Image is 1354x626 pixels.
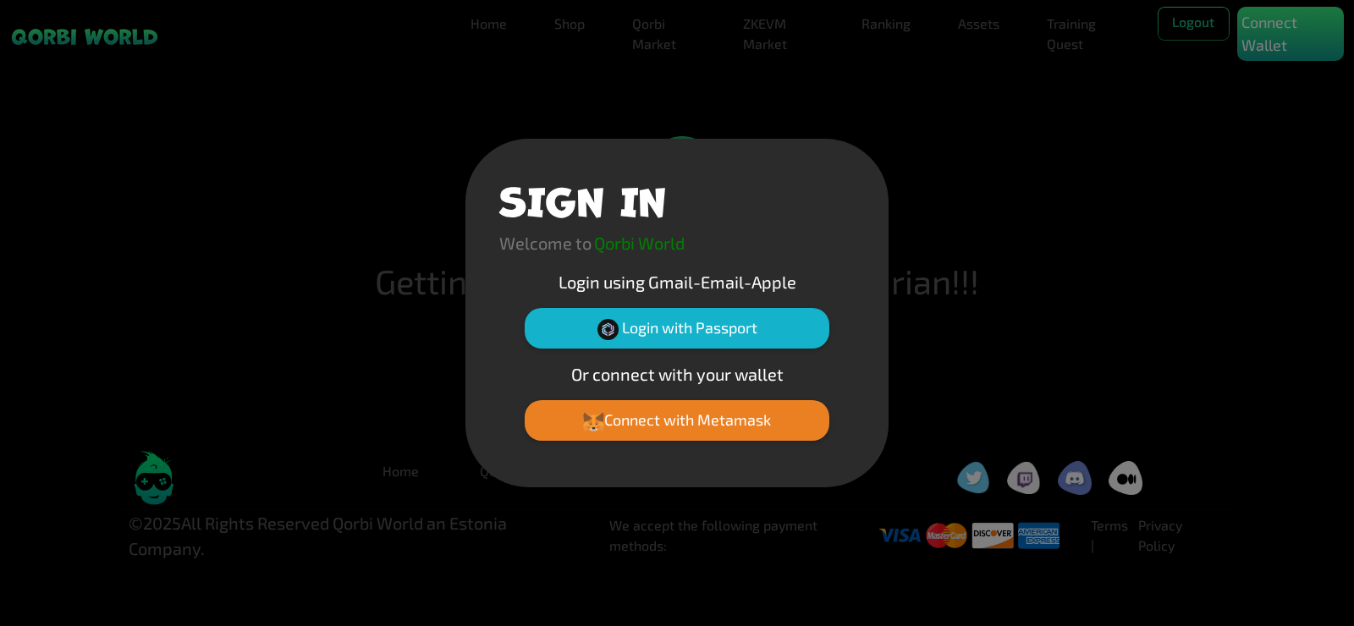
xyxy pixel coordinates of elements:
p: Qorbi World [594,230,685,255]
p: Login using Gmail-Email-Apple [499,269,855,294]
img: Passport Logo [597,319,619,340]
button: Login with Passport [525,308,829,349]
p: Or connect with your wallet [499,361,855,387]
button: Connect with Metamask [525,400,829,441]
p: Welcome to [499,230,592,255]
h1: SIGN IN [499,173,666,223]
